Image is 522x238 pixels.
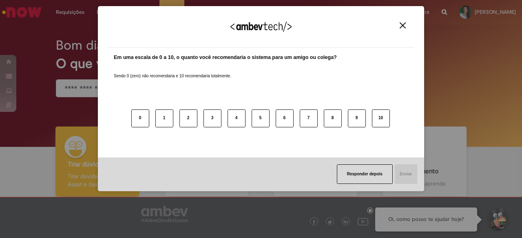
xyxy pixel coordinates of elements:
[337,164,393,184] button: Responder depois
[228,109,246,127] button: 4
[114,54,337,61] label: Em uma escala de 0 a 10, o quanto você recomendaria o sistema para um amigo ou colega?
[114,63,231,79] label: Sendo 0 (zero) não recomendaria e 10 recomendaria totalmente.
[324,109,342,127] button: 8
[400,22,406,28] img: Close
[300,109,318,127] button: 7
[179,109,197,127] button: 2
[230,22,292,32] img: Logo Ambevtech
[348,109,366,127] button: 9
[252,109,270,127] button: 5
[372,109,390,127] button: 10
[203,109,221,127] button: 3
[155,109,173,127] button: 1
[131,109,149,127] button: 0
[276,109,294,127] button: 6
[397,22,408,29] button: Close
